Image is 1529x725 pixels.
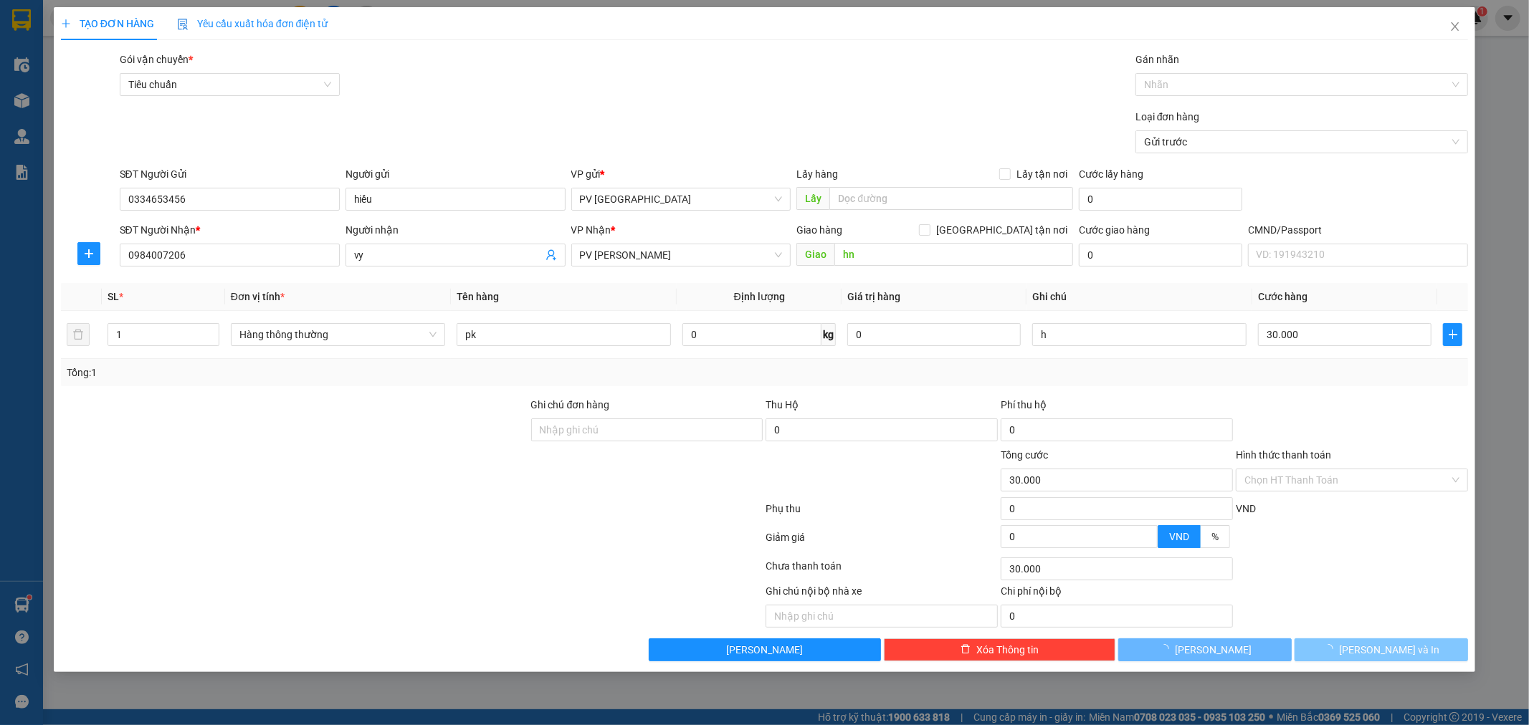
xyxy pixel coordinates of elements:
[144,100,186,108] span: PV Đắk Song
[649,638,881,661] button: [PERSON_NAME]
[766,605,998,628] input: Nhập ghi chú
[1443,323,1462,346] button: plus
[726,642,803,658] span: [PERSON_NAME]
[37,23,116,77] strong: CÔNG TY TNHH [GEOGRAPHIC_DATA] 214 QL13 - P.26 - Q.BÌNH THẠNH - TP HCM 1900888606
[1027,283,1252,311] th: Ghi chú
[796,168,838,180] span: Lấy hàng
[1435,7,1475,47] button: Close
[1079,168,1143,180] label: Cước lấy hàng
[531,399,610,410] label: Ghi chú đơn hàng
[177,18,328,29] span: Yêu cầu xuất hóa đơn điện tử
[14,32,33,68] img: logo
[145,54,202,64] span: TB10250237
[847,291,900,302] span: Giá trị hàng
[571,166,791,182] div: VP gửi
[765,501,1000,526] div: Phụ thu
[110,100,133,120] span: Nơi nhận:
[1032,323,1247,346] input: Ghi Chú
[796,243,834,266] span: Giao
[346,222,566,238] div: Người nhận
[961,644,971,656] span: delete
[1444,329,1462,340] span: plus
[1248,222,1468,238] div: CMND/Passport
[796,224,842,236] span: Giao hàng
[78,248,100,259] span: plus
[1449,21,1461,32] span: close
[1135,54,1179,65] label: Gán nhãn
[457,323,671,346] input: VD: Bàn, Ghế
[1079,188,1242,211] input: Cước lấy hàng
[796,187,829,210] span: Lấy
[734,291,785,302] span: Định lượng
[108,291,119,302] span: SL
[14,100,29,120] span: Nơi gửi:
[546,249,557,261] span: user-add
[1236,503,1256,514] span: VND
[1258,291,1307,302] span: Cước hàng
[457,291,499,302] span: Tên hàng
[1175,642,1252,658] span: [PERSON_NAME]
[1118,638,1292,661] button: [PERSON_NAME]
[61,18,154,29] span: TẠO ĐƠN HÀNG
[1169,531,1189,542] span: VND
[580,188,783,210] span: PV Tân Bình
[847,323,1021,346] input: 0
[49,86,166,97] strong: BIÊN NHẬN GỬI HÀNG HOÁ
[834,243,1073,266] input: Dọc đường
[1323,644,1339,654] span: loading
[1211,531,1219,542] span: %
[231,291,285,302] span: Đơn vị tính
[1001,397,1233,418] div: Phí thu hộ
[765,558,1000,583] div: Chưa thanh toán
[766,399,799,410] span: Thu Hộ
[61,19,71,29] span: plus
[1339,642,1439,658] span: [PERSON_NAME] và In
[67,323,90,346] button: delete
[1135,111,1200,123] label: Loại đơn hàng
[128,74,331,95] span: Tiêu chuẩn
[765,529,1000,554] div: Giảm giá
[346,166,566,182] div: Người gửi
[1001,449,1048,461] span: Tổng cước
[77,242,100,265] button: plus
[1295,638,1468,661] button: [PERSON_NAME] và In
[884,638,1116,661] button: deleteXóa Thông tin
[239,324,437,345] span: Hàng thông thường
[766,583,998,605] div: Ghi chú nội bộ nhà xe
[67,365,590,380] div: Tổng: 1
[120,222,340,238] div: SĐT Người Nhận
[1144,131,1459,153] span: Gửi trước
[531,418,763,441] input: Ghi chú đơn hàng
[120,166,340,182] div: SĐT Người Gửi
[120,54,193,65] span: Gói vận chuyển
[1079,224,1150,236] label: Cước giao hàng
[1011,166,1073,182] span: Lấy tận nơi
[177,19,189,30] img: icon
[571,224,611,236] span: VP Nhận
[580,244,783,266] span: PV Gia Nghĩa
[1159,644,1175,654] span: loading
[821,323,836,346] span: kg
[136,64,202,75] span: 10:26:49 [DATE]
[930,222,1073,238] span: [GEOGRAPHIC_DATA] tận nơi
[1079,244,1242,267] input: Cước giao hàng
[976,642,1039,658] span: Xóa Thông tin
[1236,449,1331,461] label: Hình thức thanh toán
[1001,583,1233,605] div: Chi phí nội bộ
[829,187,1073,210] input: Dọc đường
